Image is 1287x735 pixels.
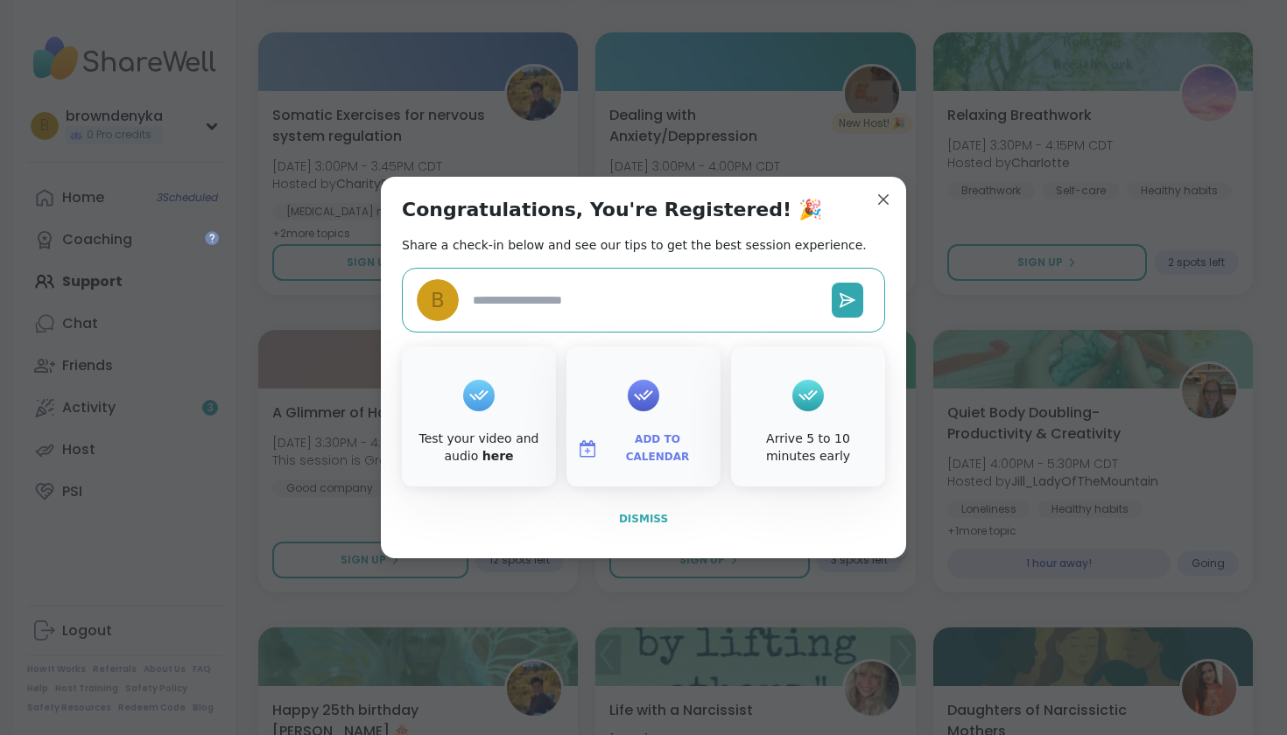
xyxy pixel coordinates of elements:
[735,430,882,465] div: Arrive 5 to 10 minutes early
[431,285,445,316] span: b
[619,513,668,525] span: Dismiss
[405,430,552,465] div: Test your video and audio
[605,431,710,465] span: Add to Calendar
[402,500,885,537] button: Dismiss
[570,430,717,467] button: Add to Calendar
[205,231,219,245] iframe: Spotlight
[402,236,867,254] h2: Share a check-in below and see our tips to get the best session experience.
[482,449,514,463] a: here
[402,198,822,222] h1: Congratulations, You're Registered! 🎉
[577,438,598,459] img: ShareWell Logomark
